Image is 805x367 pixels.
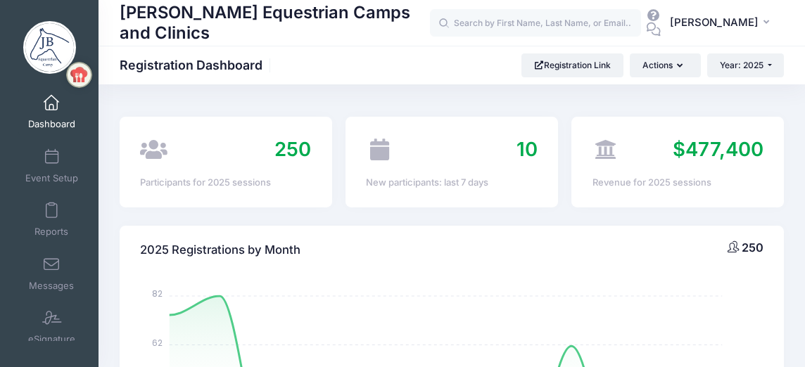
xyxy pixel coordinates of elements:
[707,53,784,77] button: Year: 2025
[673,137,763,161] span: $477,400
[29,280,74,292] span: Messages
[592,176,763,190] div: Revenue for 2025 sessions
[23,21,76,74] img: Jessica Braswell Equestrian Camps and Clinics
[25,172,78,184] span: Event Setup
[28,334,75,346] span: eSignature
[516,137,538,161] span: 10
[18,87,85,136] a: Dashboard
[18,195,85,244] a: Reports
[720,60,763,70] span: Year: 2025
[120,1,430,46] h1: [PERSON_NAME] Equestrian Camps and Clinics
[670,15,759,30] span: [PERSON_NAME]
[34,226,68,238] span: Reports
[152,288,163,300] tspan: 82
[366,176,537,190] div: New participants: last 7 days
[742,240,763,255] span: 250
[18,302,85,352] a: eSignature
[152,337,163,349] tspan: 62
[120,58,274,72] h1: Registration Dashboard
[661,7,784,39] button: [PERSON_NAME]
[28,119,75,131] span: Dashboard
[18,249,85,298] a: Messages
[140,231,300,271] h4: 2025 Registrations by Month
[274,137,311,161] span: 250
[630,53,700,77] button: Actions
[140,176,311,190] div: Participants for 2025 sessions
[430,9,641,37] input: Search by First Name, Last Name, or Email...
[521,53,623,77] a: Registration Link
[18,141,85,191] a: Event Setup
